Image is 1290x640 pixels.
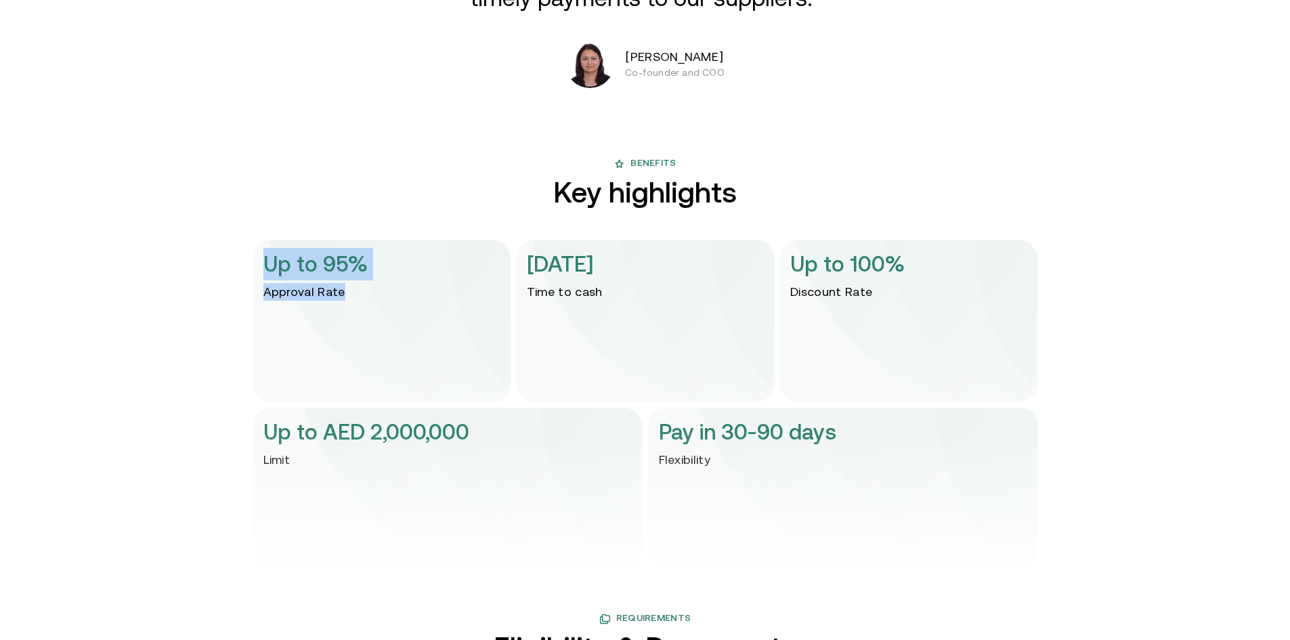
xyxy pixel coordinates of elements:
p: Approval Rate [263,283,345,301]
p: Up to AED 2,000,000 [263,416,469,448]
h2: Key highlights [553,177,737,207]
p: [PERSON_NAME] [625,48,725,66]
img: benefit [614,158,625,169]
span: Benefits [630,156,676,172]
p: Time to cash [527,283,603,301]
p: Up to 95% [263,248,368,280]
p: Pay in 30-90 days [659,416,836,448]
p: Co-founder and COO [625,66,725,79]
p: Discount Rate [790,283,872,301]
p: [DATE] [527,248,593,280]
span: Requirements [616,611,691,627]
img: Anamika Hans [565,39,614,102]
img: Gradient [253,432,1038,595]
img: benefit [599,614,611,624]
p: Up to 100% [790,248,905,280]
